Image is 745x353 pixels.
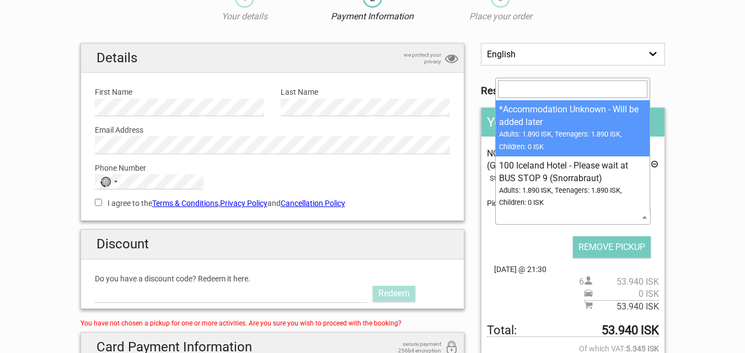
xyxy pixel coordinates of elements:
span: Subtotal [584,300,659,313]
label: First Name [95,86,264,98]
span: [DATE] @ 21:30 [487,263,658,275]
div: You have not chosen a pickup for one or more activities. Are you sure you wish to proceed with th... [81,317,465,329]
span: we protect your privacy [386,52,441,65]
h3: Reserved for [481,85,664,97]
p: Your details [180,10,308,23]
h2: Details [81,44,464,73]
button: Selected country [95,175,123,189]
button: Open LiveChat chat widget [127,17,140,30]
span: NORTHERN LIGHTS AND STARGAZING (Guided in 10 languages) [487,148,640,171]
a: Terms & Conditions [152,199,218,208]
div: Standard rate [490,172,658,184]
span: 53.940 ISK [593,301,659,313]
h2: Discount [81,230,464,259]
p: We're away right now. Please check back later! [15,19,125,28]
div: *Accommodation Unknown - Will be added later [499,104,646,128]
div: Adults: 1.890 ISK, Teenagers: 1.890 ISK, Children: 0 ISK [499,128,646,153]
p: Place your order [437,10,565,23]
label: I agree to the , and [95,197,451,209]
div: Adults: 1.890 ISK, Teenagers: 1.890 ISK, Children: 0 ISK [499,184,646,209]
strong: 53.940 ISK [602,324,659,336]
p: Payment Information [308,10,436,23]
span: 53.940 ISK [593,276,659,288]
a: Privacy Policy [220,199,267,208]
label: Do you have a discount code? Redeem it here. [95,273,451,285]
i: privacy protection [445,52,458,67]
h2: Your Order [481,108,664,137]
label: Email Address [95,124,451,136]
input: REMOVE PICKUP [573,236,651,258]
a: Cancellation Policy [281,199,345,208]
label: Phone Number [95,162,451,174]
div: 100 Iceland Hotel - Please wait at BUS STOP 9 (Snorrabraut) [499,160,646,184]
span: Pickup: [487,199,545,208]
a: Redeem [373,286,415,301]
span: 0 ISK [593,288,659,300]
label: Last Name [281,86,450,98]
span: Total to be paid [487,324,658,337]
span: Pickup price [584,288,659,300]
span: 6 person(s) [579,276,659,288]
